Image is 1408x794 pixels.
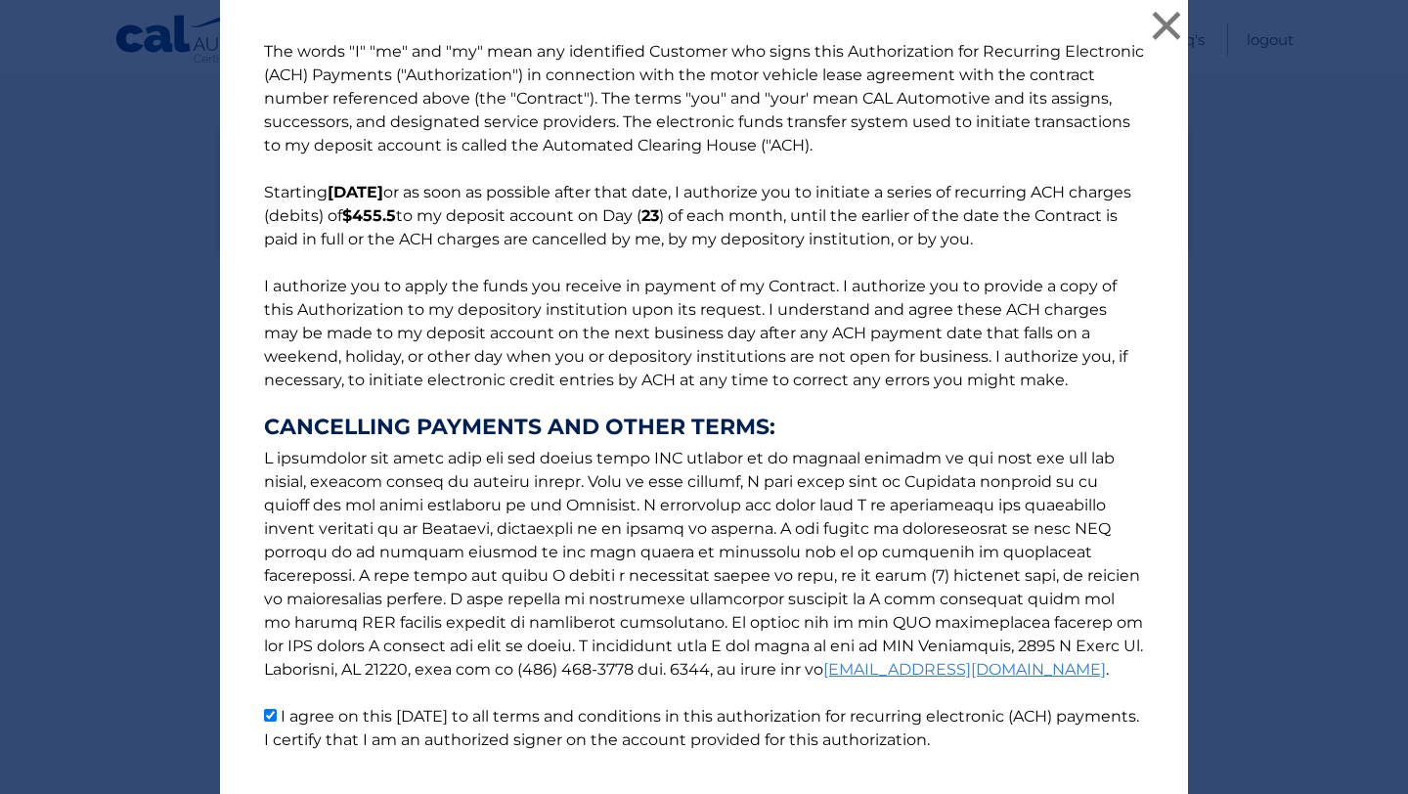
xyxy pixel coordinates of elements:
a: [EMAIL_ADDRESS][DOMAIN_NAME] [823,660,1106,679]
b: [DATE] [328,183,383,201]
b: $455.5 [342,206,396,225]
b: 23 [641,206,659,225]
p: The words "I" "me" and "my" mean any identified Customer who signs this Authorization for Recurri... [244,40,1164,752]
label: I agree on this [DATE] to all terms and conditions in this authorization for recurring electronic... [264,707,1139,749]
strong: CANCELLING PAYMENTS AND OTHER TERMS: [264,416,1144,439]
button: × [1147,6,1186,45]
